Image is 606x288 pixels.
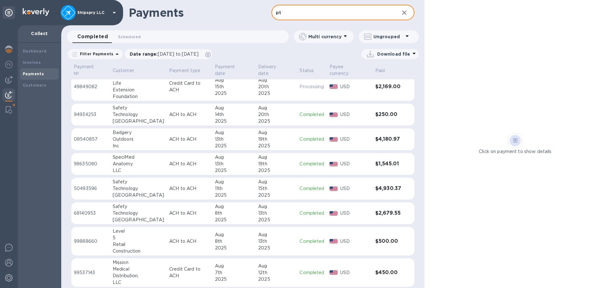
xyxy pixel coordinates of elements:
div: 20th [258,111,294,118]
div: 13th [215,136,253,143]
div: 2025 [215,245,253,251]
h3: $2,169.00 [375,84,402,90]
p: ACH to ACH [169,136,210,143]
p: USD [340,238,370,245]
div: Aug [258,77,294,83]
h3: $4,930.37 [375,186,402,192]
p: USD [340,136,370,143]
p: 49849082 [74,83,108,90]
div: SpeciMed [113,154,164,161]
p: ACH to ACH [169,238,210,245]
div: Level [113,228,164,235]
div: Aug [258,179,294,185]
div: Aug [258,203,294,210]
div: Unpin categories [3,6,15,19]
div: 2025 [258,167,294,174]
p: Payee currency [330,64,362,77]
div: 2025 [215,217,253,223]
span: Status [300,67,322,74]
div: LLC [113,167,164,174]
div: Safety [113,203,164,210]
span: Payment № [74,64,108,77]
span: Payment date [215,64,253,77]
span: Scheduled [118,34,141,40]
p: Multi currency [308,34,342,40]
div: LLC [113,279,164,286]
p: USD [340,161,370,167]
p: Filter Payments [77,51,113,57]
div: Aug [258,231,294,238]
b: Customers [23,83,47,88]
div: 2025 [258,118,294,125]
img: USD [330,84,338,89]
p: Payment type [169,67,201,74]
div: [GEOGRAPHIC_DATA] [113,118,164,125]
p: Download file [377,51,410,57]
h3: $500.00 [375,238,402,244]
div: Aug [215,179,253,185]
h3: $1,545.01 [375,161,402,167]
div: Mission [113,259,164,266]
div: 8th [215,238,253,245]
div: Medical [113,266,164,273]
div: 15th [258,185,294,192]
h1: Payments [129,6,271,19]
div: Aug [215,203,253,210]
div: 2025 [258,276,294,283]
p: 94934253 [74,111,108,118]
div: Aug [258,105,294,111]
img: Foreign exchange [5,61,13,68]
p: ACH to ACH [169,111,210,118]
div: 2025 [258,143,294,149]
p: ACH to ACH [169,185,210,192]
p: 08540857 [74,136,108,143]
div: 13th [258,238,294,245]
div: 2025 [215,192,253,199]
p: Ungrouped [373,34,403,40]
div: 12th [258,269,294,276]
div: 2025 [215,276,253,283]
div: Badgery [113,129,164,136]
div: Aug [215,129,253,136]
div: Date range:[DATE] to [DATE] [125,49,212,59]
p: Completed [300,111,324,118]
img: USD [330,239,338,243]
div: Aug [215,77,253,83]
p: USD [340,83,370,90]
p: 50493596 [74,185,108,192]
div: 2025 [215,90,253,97]
h3: $250.00 [375,112,402,118]
h3: $4,180.97 [375,136,402,142]
p: Collect [23,30,56,37]
h3: $2,679.55 [375,210,402,216]
div: Aug [258,154,294,161]
p: USD [340,210,370,217]
div: Aug [258,263,294,269]
b: Payments [23,71,44,76]
span: Payee currency [330,64,370,77]
img: USD [330,187,338,191]
div: Extension [113,87,164,93]
p: Completed [300,136,324,143]
p: 98635080 [74,161,108,167]
div: 11th [215,185,253,192]
img: USD [330,270,338,275]
div: 2025 [258,217,294,223]
h3: $450.00 [375,270,402,276]
div: 13th [258,210,294,217]
div: 2025 [215,143,253,149]
p: 99888660 [74,238,108,245]
div: 19th [258,136,294,143]
p: ACH to ACH [169,161,210,167]
span: Payment type [169,67,209,74]
div: Safety [113,179,164,185]
div: 13th [215,161,253,167]
div: 19th [258,161,294,167]
div: Technology [113,185,164,192]
div: Distribution, [113,273,164,279]
p: Processing [300,83,324,90]
p: Completed [300,185,324,192]
b: Invoices [23,60,41,65]
div: Aug [215,263,253,269]
div: Aug [258,129,294,136]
